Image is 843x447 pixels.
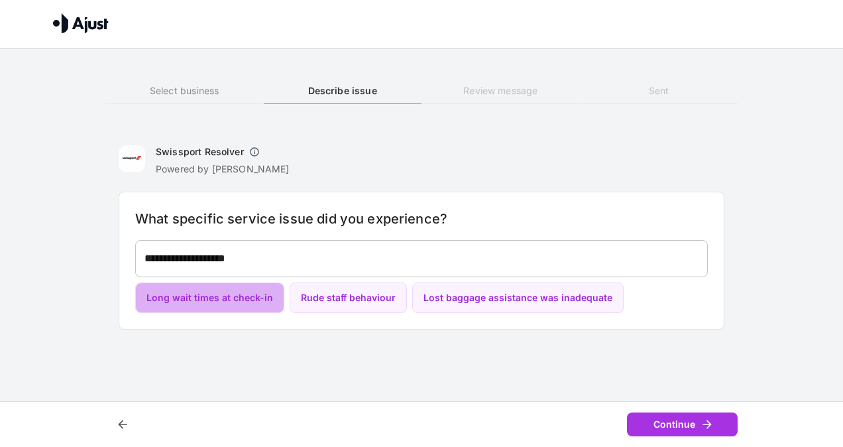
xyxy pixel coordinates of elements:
p: Powered by [PERSON_NAME] [156,162,290,176]
button: Rude staff behaviour [290,283,407,314]
img: Swissport [119,145,145,172]
button: Long wait times at check-in [135,283,284,314]
h6: Swissport Resolver [156,145,244,159]
h6: Describe issue [264,84,421,98]
h6: Sent [580,84,738,98]
button: Lost baggage assistance was inadequate [412,283,624,314]
h6: What specific service issue did you experience? [135,208,708,229]
h6: Review message [421,84,579,98]
button: Continue [627,413,738,437]
img: Ajust [53,13,109,33]
h6: Select business [105,84,263,98]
